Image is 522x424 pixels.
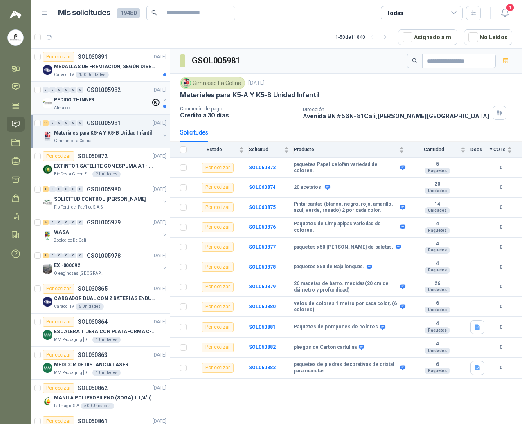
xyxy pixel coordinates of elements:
p: ESCALERA TIJERA CON PLATAFORMA C-2347-03 [54,328,156,336]
span: # COTs [489,147,506,153]
div: Solicitudes [180,128,208,137]
div: 0 [70,253,76,258]
th: # COTs [489,142,522,158]
img: Logo peakr [9,10,22,20]
p: Gimnasio La Colina [54,138,92,144]
div: 5 Unidades [76,303,104,310]
div: Paquetes [425,247,450,254]
p: Palmagro S.A [54,403,79,409]
a: Por cotizarSOL060891[DATE] Company LogoMEDALLAS DE PREMIACION, SEGÚN DISEÑO ADJUNTO(ADJUNTAR COTI... [31,49,170,82]
div: 0 [49,120,56,126]
div: Por cotizar [43,350,74,360]
p: [DATE] [248,79,265,87]
div: Paquetes [425,267,450,274]
a: SOL060880 [249,304,276,310]
div: Unidades [425,348,450,354]
img: Company Logo [8,30,23,45]
button: Asignado a mi [398,29,457,45]
p: SOL060865 [78,286,108,292]
div: 0 [77,253,83,258]
button: 1 [497,6,512,20]
p: SOL060864 [78,319,108,325]
b: 4 [409,241,466,247]
div: Unidades [425,287,450,293]
div: 0 [70,120,76,126]
a: 0 0 0 0 0 0 GSOL005982[DATE] Company LogoPEDIDO THINNERAlmatec [43,85,168,111]
div: 1 - 50 de 11840 [335,31,391,44]
b: 20 [409,181,466,188]
div: Por cotizar [202,363,234,373]
b: 0 [489,263,512,271]
div: Paquetes [425,327,450,334]
b: paquetes de piedras decorativas de cristal para macetas [294,361,398,374]
div: 0 [63,87,70,93]
img: Company Logo [43,131,52,141]
p: EX -000692 [54,262,80,269]
b: 5 [409,161,466,168]
img: Company Logo [43,231,52,240]
div: Por cotizar [202,183,234,193]
p: MEDALLAS DE PREMIACION, SEGÚN DISEÑO ADJUNTO(ADJUNTAR COTIZACION EN SU FORMATO [54,63,156,71]
div: 0 [63,220,70,225]
div: Por cotizar [43,151,74,161]
div: Por cotizar [202,282,234,292]
h1: Mis solicitudes [58,7,110,19]
div: Por cotizar [202,343,234,352]
p: GSOL005982 [87,87,121,93]
div: 1 Unidades [92,370,121,376]
span: 19480 [117,8,140,18]
div: Gimnasio La Colina [180,77,245,89]
b: SOL060879 [249,284,276,289]
p: Condición de pago [180,106,296,112]
div: Por cotizar [43,383,74,393]
b: 20 acetatos. [294,184,323,191]
p: GSOL005981 [87,120,121,126]
b: 4 [409,321,466,327]
div: 1 [43,253,49,258]
div: Todas [386,9,403,18]
p: Caracol TV [54,303,74,310]
b: 4 [409,341,466,348]
b: 0 [489,184,512,191]
b: 0 [489,283,512,291]
p: GSOL005978 [87,253,121,258]
div: 0 [43,87,49,93]
b: SOL060881 [249,324,276,330]
div: 0 [56,120,63,126]
b: 0 [489,243,512,251]
p: GSOL005980 [87,186,121,192]
b: 0 [489,303,512,311]
div: Unidades [425,188,450,194]
button: No Leídos [464,29,512,45]
span: 1 [506,4,515,11]
a: Por cotizarSOL060862[DATE] Company LogoMANILA POLIPROPILENO (SOGA) 1.1/4" (32MM) marca tesicolPal... [31,380,170,413]
a: SOL060882 [249,344,276,350]
div: 500 Unidades [81,403,114,409]
p: [DATE] [153,153,166,160]
div: Por cotizar [43,52,74,62]
div: Paquetes [425,368,450,374]
p: [DATE] [153,252,166,260]
p: [DATE] [153,285,166,293]
b: SOL060878 [249,264,276,270]
img: Company Logo [43,164,52,174]
div: 1 [43,186,49,192]
b: paquetes Papel celofán variedad de colores. [294,162,398,174]
b: 0 [489,223,512,231]
a: SOL060876 [249,224,276,230]
b: SOL060873 [249,165,276,170]
a: 1 0 0 0 0 0 GSOL005980[DATE] Company LogoSOLICITUD CONTROL [PERSON_NAME]Rio Fertil del Pacífico S... [43,184,168,211]
div: 0 [63,253,70,258]
img: Company Logo [43,197,52,207]
b: 14 [409,201,466,208]
div: 0 [56,87,63,93]
b: paquetes x50 [PERSON_NAME] de paletas. [294,244,394,251]
th: Solicitud [249,142,294,158]
p: MEDIDOR DE DISTANCIA LASER [54,361,128,369]
span: Solicitud [249,147,282,153]
p: SOL060891 [78,54,108,60]
a: SOL060877 [249,244,276,250]
div: Por cotizar [202,202,234,212]
div: Unidades [425,207,450,214]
